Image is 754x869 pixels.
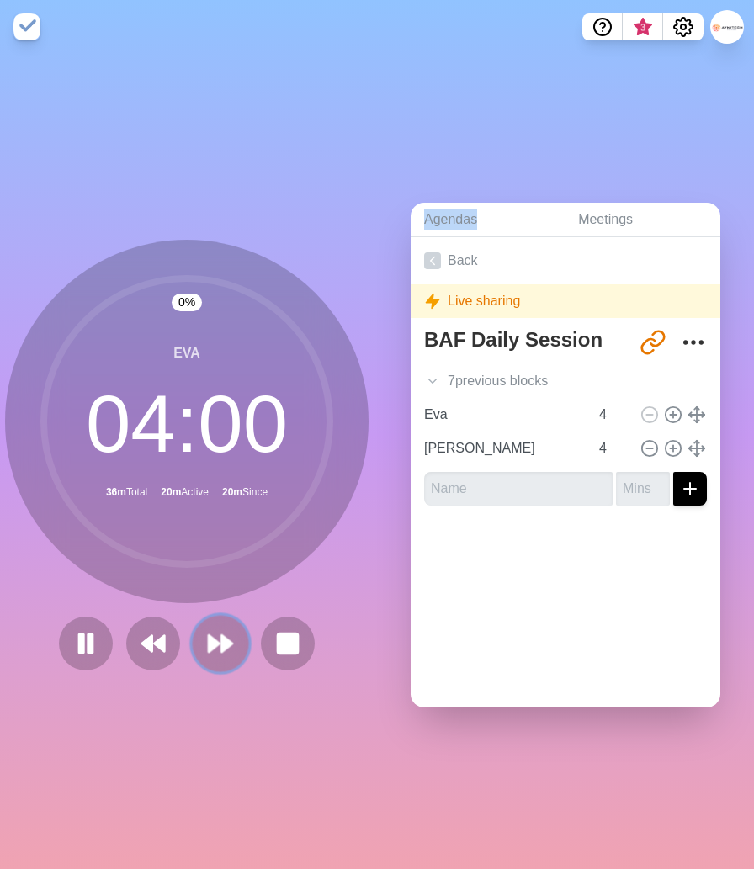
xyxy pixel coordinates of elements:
[616,472,670,506] input: Mins
[636,21,650,34] span: 3
[592,432,633,465] input: Mins
[592,398,633,432] input: Mins
[417,398,589,432] input: Name
[677,326,710,359] button: More
[663,13,704,40] button: Settings
[411,203,565,237] a: Agendas
[623,13,663,40] button: What’s new
[541,371,548,391] span: s
[411,364,720,398] div: 7 previous block
[424,472,613,506] input: Name
[417,432,589,465] input: Name
[411,237,720,284] a: Back
[411,284,720,318] div: Live sharing
[565,203,720,237] a: Meetings
[636,326,670,359] button: Share link
[13,13,40,40] img: timeblocks logo
[582,13,623,40] button: Help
